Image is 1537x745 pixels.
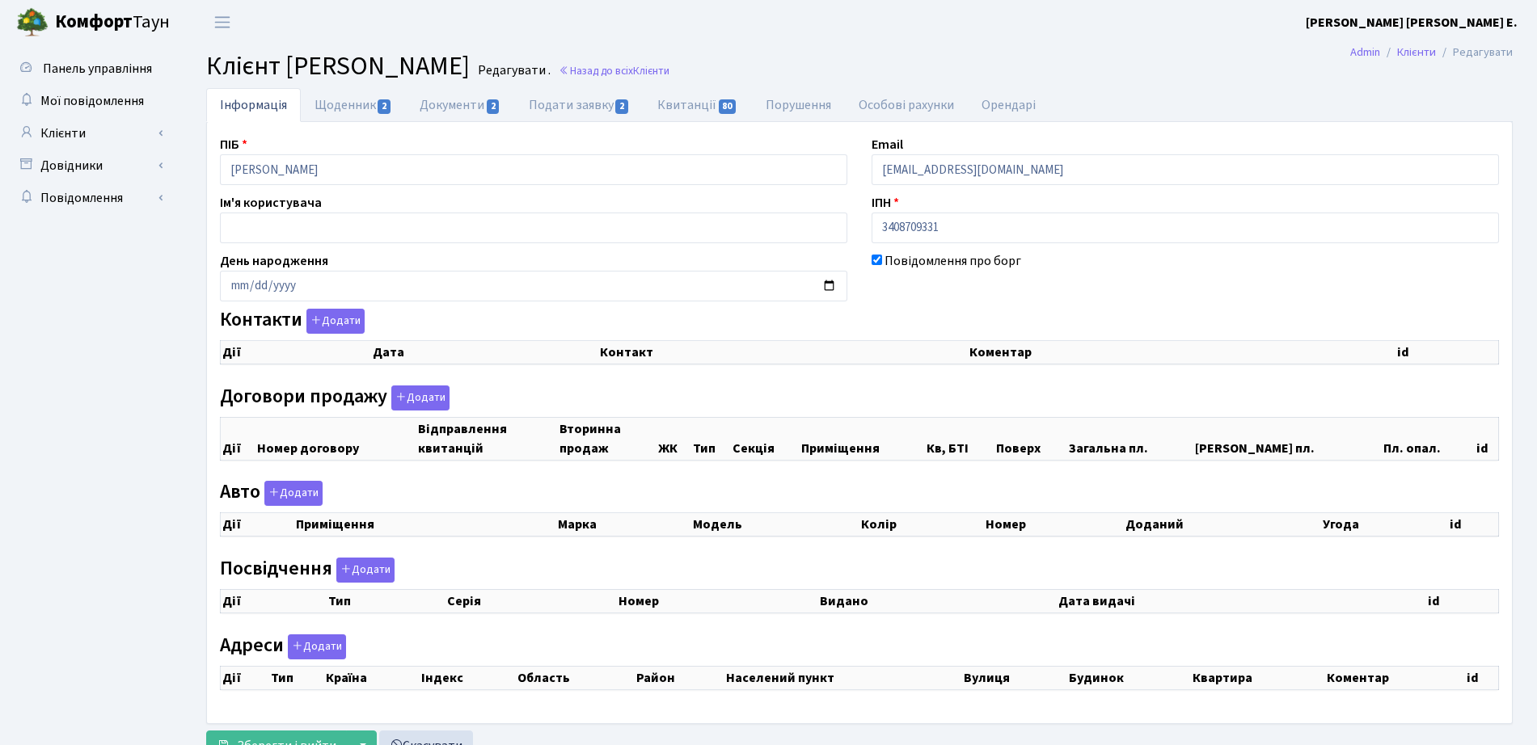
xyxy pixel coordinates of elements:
[644,88,751,122] a: Квитанції
[8,149,170,182] a: Довідники
[885,251,1021,271] label: Повідомлення про борг
[752,88,845,122] a: Порушення
[406,88,514,122] a: Документи
[859,513,984,537] th: Колір
[1191,666,1325,689] th: Квартира
[1350,44,1380,61] a: Admin
[260,478,323,507] a: Додати
[1067,666,1191,689] th: Будинок
[221,666,270,689] th: Дії
[1321,513,1448,537] th: Угода
[284,631,346,659] a: Додати
[724,666,962,689] th: Населений пункт
[691,417,731,460] th: Тип
[657,417,691,460] th: ЖК
[445,589,617,612] th: Серія
[1057,589,1425,612] th: Дата видачі
[1193,417,1382,460] th: [PERSON_NAME] пл.
[336,558,395,583] button: Посвідчення
[420,666,516,689] th: Індекс
[962,666,1067,689] th: Вулиця
[387,382,450,410] a: Додати
[968,341,1396,364] th: Коментар
[220,251,328,271] label: День народження
[968,88,1049,122] a: Орендарі
[55,9,170,36] span: Таун
[264,481,323,506] button: Авто
[332,554,395,583] a: Додати
[391,385,450,410] button: Договори продажу
[378,99,391,114] span: 2
[1306,13,1518,32] a: [PERSON_NAME] [PERSON_NAME] Е.
[220,193,322,213] label: Ім'я користувача
[220,309,365,334] label: Контакти
[615,99,628,114] span: 2
[872,193,899,213] label: ІПН
[221,417,256,460] th: Дії
[925,417,994,460] th: Кв, БТІ
[558,417,657,460] th: Вторинна продаж
[635,666,724,689] th: Район
[845,88,968,122] a: Особові рахунки
[1124,513,1321,537] th: Доданий
[255,417,416,460] th: Номер договору
[1382,417,1475,460] th: Пл. опал.
[40,92,144,110] span: Мої повідомлення
[8,85,170,117] a: Мої повідомлення
[221,341,371,364] th: Дії
[1306,14,1518,32] b: [PERSON_NAME] [PERSON_NAME] Е.
[1397,44,1436,61] a: Клієнти
[221,513,294,537] th: Дії
[371,341,598,364] th: Дата
[487,99,500,114] span: 2
[1326,36,1537,69] nav: breadcrumb
[43,60,152,78] span: Панель управління
[221,589,327,612] th: Дії
[294,513,556,537] th: Приміщення
[1067,417,1193,460] th: Загальна пл.
[8,53,170,85] a: Панель управління
[324,666,419,689] th: Країна
[1426,589,1499,612] th: id
[475,63,551,78] small: Редагувати .
[220,385,450,410] label: Договори продажу
[416,417,557,460] th: Відправлення квитанцій
[1396,341,1498,364] th: id
[731,417,800,460] th: Секція
[617,589,818,612] th: Номер
[206,88,301,122] a: Інформація
[1325,666,1465,689] th: Коментар
[800,417,925,460] th: Приміщення
[220,481,323,506] label: Авто
[55,9,133,35] b: Комфорт
[1465,666,1499,689] th: id
[515,88,644,122] a: Подати заявку
[327,589,445,612] th: Тип
[719,99,737,114] span: 80
[16,6,49,39] img: logo.png
[1436,44,1513,61] li: Редагувати
[818,589,1057,612] th: Видано
[633,63,669,78] span: Клієнти
[984,513,1124,537] th: Номер
[220,558,395,583] label: Посвідчення
[872,135,903,154] label: Email
[301,88,406,122] a: Щоденник
[202,9,243,36] button: Переключити навігацію
[306,309,365,334] button: Контакти
[1448,513,1499,537] th: id
[269,666,324,689] th: Тип
[302,306,365,335] a: Додати
[559,63,669,78] a: Назад до всіхКлієнти
[8,117,170,149] a: Клієнти
[220,634,346,659] label: Адреси
[994,417,1067,460] th: Поверх
[288,634,346,659] button: Адреси
[220,135,247,154] label: ПІБ
[556,513,691,537] th: Марка
[1475,417,1499,460] th: id
[691,513,859,537] th: Модель
[206,48,470,85] span: Клієнт [PERSON_NAME]
[598,341,968,364] th: Контакт
[516,666,635,689] th: Область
